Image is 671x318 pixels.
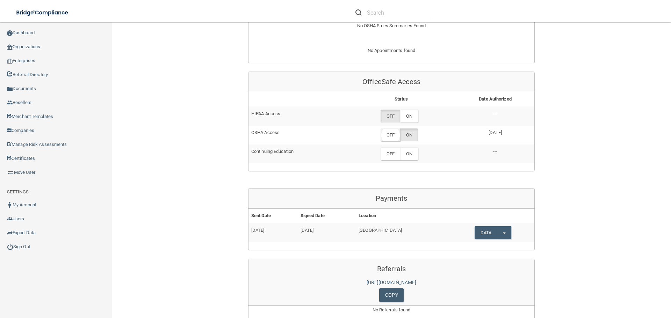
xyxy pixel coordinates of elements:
[298,223,356,242] td: [DATE]
[248,13,534,38] div: No OSHA Sales Summaries Found
[7,59,13,64] img: enterprise.0d942306.png
[248,46,534,63] div: No Appointments found
[248,106,346,125] td: HIPAA Access
[356,223,451,242] td: [GEOGRAPHIC_DATA]
[356,209,451,223] th: Location
[7,44,13,50] img: organization-icon.f8decf85.png
[248,145,346,163] td: Continuing Education
[7,244,13,250] img: ic_power_dark.7ecde6b1.png
[346,92,456,106] th: Status
[400,110,418,123] label: ON
[475,226,497,239] a: Data
[355,9,362,16] img: ic-search.3b580494.png
[367,280,417,285] a: [URL][DOMAIN_NAME]
[377,265,406,273] span: Referrals
[400,128,418,141] label: ON
[248,72,534,92] div: OfficeSafe Access
[381,147,400,160] label: OFF
[7,30,13,36] img: ic_dashboard_dark.d01f4a41.png
[7,188,29,196] label: SETTINGS
[381,128,400,141] label: OFF
[7,202,13,208] img: ic_user_dark.df1a06c3.png
[7,230,13,236] img: icon-export.b9366987.png
[381,110,400,123] label: OFF
[459,110,532,118] p: ---
[7,169,14,176] img: briefcase.64adab9b.png
[248,209,298,223] th: Sent Date
[248,188,534,209] div: Payments
[456,92,534,106] th: Date Authorized
[298,209,356,223] th: Signed Date
[550,268,663,296] iframe: Drift Widget Chat Controller
[248,126,346,145] td: OSHA Access
[367,6,431,19] input: Search
[7,86,13,92] img: icon-documents.8dae5593.png
[379,288,403,302] a: Copy
[10,6,75,20] img: bridge_compliance_login_screen.278c3ca4.svg
[7,216,13,222] img: icon-users.e205127d.png
[459,128,532,137] p: [DATE]
[7,100,13,105] img: ic_reseller.de258add.png
[248,223,298,242] td: [DATE]
[400,147,418,160] label: ON
[459,147,532,156] p: ---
